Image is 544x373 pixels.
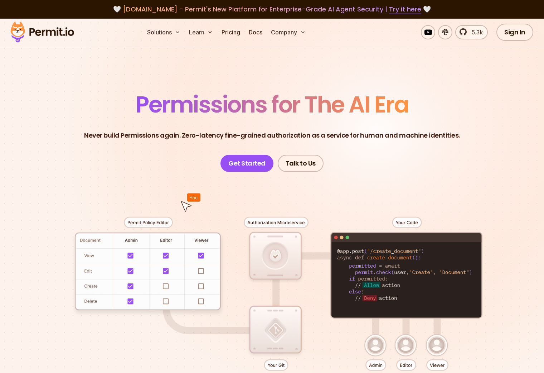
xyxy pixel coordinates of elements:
[268,25,309,39] button: Company
[455,25,488,39] a: 5.3k
[389,5,421,14] a: Try it here
[7,20,77,44] img: Permit logo
[219,25,243,39] a: Pricing
[246,25,265,39] a: Docs
[220,155,273,172] a: Get Started
[123,5,421,14] span: [DOMAIN_NAME] - Permit's New Platform for Enterprise-Grade AI Agent Security |
[186,25,216,39] button: Learn
[17,4,527,14] div: 🤍 🤍
[278,155,324,172] a: Talk to Us
[144,25,183,39] button: Solutions
[84,130,460,140] p: Never build Permissions again. Zero-latency fine-grained authorization as a service for human and...
[467,28,483,37] span: 5.3k
[136,89,408,120] span: Permissions for The AI Era
[496,24,533,41] a: Sign In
